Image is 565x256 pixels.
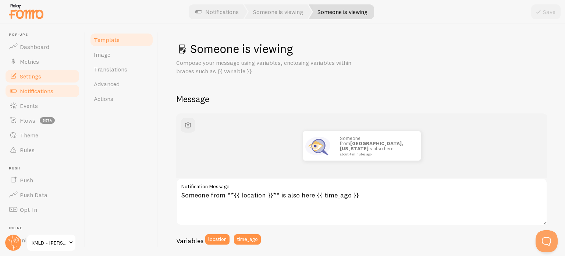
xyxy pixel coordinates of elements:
[4,54,80,69] a: Metrics
[176,59,353,76] p: Compose your message using variables, enclosing variables within braces such as {{ variable }}
[4,39,80,54] a: Dashboard
[89,47,154,62] a: Image
[9,226,80,231] span: Inline
[4,69,80,84] a: Settings
[4,173,80,187] a: Push
[4,84,80,98] a: Notifications
[20,206,37,213] span: Opt-In
[89,62,154,77] a: Translations
[176,178,547,191] label: Notification Message
[4,202,80,217] a: Opt-In
[234,234,261,245] button: time_ago
[89,32,154,47] a: Template
[94,95,113,102] span: Actions
[340,152,411,156] small: about 4 minutes ago
[94,80,120,88] span: Advanced
[26,234,76,252] a: KMLD - [PERSON_NAME] Landscape Design
[4,128,80,143] a: Theme
[94,66,127,73] span: Translations
[4,233,80,248] a: Inline
[536,230,558,252] iframe: Help Scout Beacon - Open
[4,98,80,113] a: Events
[8,2,45,21] img: fomo-relay-logo-orange.svg
[20,117,35,124] span: Flows
[4,113,80,128] a: Flows beta
[4,143,80,157] a: Rules
[176,41,547,56] h1: Someone is viewing
[205,234,230,245] button: location
[176,236,203,245] h3: Variables
[32,238,67,247] span: KMLD - [PERSON_NAME] Landscape Design
[89,91,154,106] a: Actions
[20,73,41,80] span: Settings
[20,146,35,154] span: Rules
[20,58,39,65] span: Metrics
[303,131,333,161] img: Fomo
[40,117,55,124] span: beta
[94,51,110,58] span: Image
[9,32,80,37] span: Pop-ups
[340,140,403,151] strong: [GEOGRAPHIC_DATA], [US_STATE]
[340,136,413,156] p: Someone from is also here
[20,131,38,139] span: Theme
[20,191,47,199] span: Push Data
[94,36,120,43] span: Template
[20,87,53,95] span: Notifications
[20,102,38,109] span: Events
[89,77,154,91] a: Advanced
[20,43,49,50] span: Dashboard
[4,187,80,202] a: Push Data
[176,93,547,105] h2: Message
[20,176,33,184] span: Push
[9,166,80,171] span: Push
